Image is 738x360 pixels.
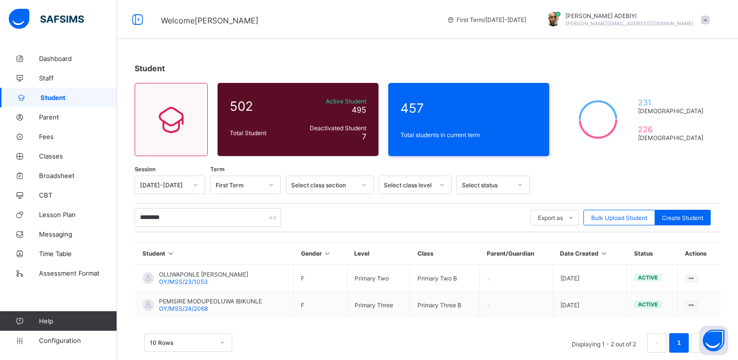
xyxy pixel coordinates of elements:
div: [DATE]-[DATE] [140,181,187,189]
span: PEMISIRE MODUPEOLUWA IBIKUNLE [159,298,262,305]
a: 1 [674,337,683,349]
span: Deactivated Student [297,124,366,132]
td: F [294,292,347,319]
span: Fees [39,133,117,140]
span: [PERSON_NAME] ADEBIYI [565,12,694,20]
span: active [638,274,658,281]
span: Student [40,94,117,101]
span: CBT [39,191,117,199]
span: Assessment Format [39,269,117,277]
li: Displaying 1 - 2 out of 2 [564,333,643,353]
th: Class [410,242,480,265]
div: First Term [216,181,263,189]
span: 231 [638,98,708,107]
div: Select status [462,181,512,189]
span: 7 [362,132,366,141]
button: Open asap [699,326,728,355]
i: Sort in Ascending Order [600,250,608,257]
th: Parent/Guardian [479,242,553,265]
span: 226 [638,124,708,134]
div: Select class section [291,181,356,189]
span: Session [135,166,156,173]
th: Status [627,242,678,265]
span: [DEMOGRAPHIC_DATA] [638,107,708,115]
span: Active Student [297,98,366,105]
li: 上一页 [647,333,667,353]
span: 502 [230,99,292,114]
i: Sort in Ascending Order [167,250,175,257]
th: Level [347,242,410,265]
td: Primary Three [347,292,410,319]
td: Primary Two B [410,265,480,292]
span: Export as [538,214,563,221]
span: 457 [400,100,537,116]
button: next page [691,333,711,353]
td: [DATE] [553,292,627,319]
span: OY/MSS/23/1053 [159,278,208,285]
span: Lesson Plan [39,211,117,219]
span: Create Student [662,214,703,221]
span: Time Table [39,250,117,258]
span: OY/MSS/24/2068 [159,305,208,312]
th: Date Created [553,242,627,265]
div: ALEXANDERADEBIYI [536,12,715,28]
span: session/term information [447,16,526,23]
td: [DATE] [553,265,627,292]
span: [DEMOGRAPHIC_DATA] [638,134,708,141]
i: Sort in Ascending Order [323,250,332,257]
td: F [294,265,347,292]
td: Primary Two [347,265,410,292]
th: Gender [294,242,347,265]
div: Total Student [227,127,295,139]
div: 10 Rows [150,339,214,346]
div: Select class level [384,181,434,189]
span: Classes [39,152,117,160]
span: OLUWAPONLE [PERSON_NAME] [159,271,248,278]
button: prev page [647,333,667,353]
img: safsims [9,9,84,29]
th: Student [135,242,294,265]
span: Broadsheet [39,172,117,180]
span: Parent [39,113,117,121]
td: Primary Three B [410,292,480,319]
span: Bulk Upload Student [591,214,647,221]
span: Staff [39,74,117,82]
span: 495 [352,105,366,115]
span: Configuration [39,337,117,344]
span: Welcome [PERSON_NAME] [161,16,259,25]
span: Messaging [39,230,117,238]
li: 1 [669,333,689,353]
span: Dashboard [39,55,117,62]
span: Total students in current term [400,131,537,139]
li: 下一页 [691,333,711,353]
span: Student [135,63,165,73]
span: [PERSON_NAME][EMAIL_ADDRESS][DOMAIN_NAME] [565,20,694,26]
span: Help [39,317,117,325]
span: active [638,301,658,308]
th: Actions [678,242,720,265]
span: Term [210,166,224,173]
